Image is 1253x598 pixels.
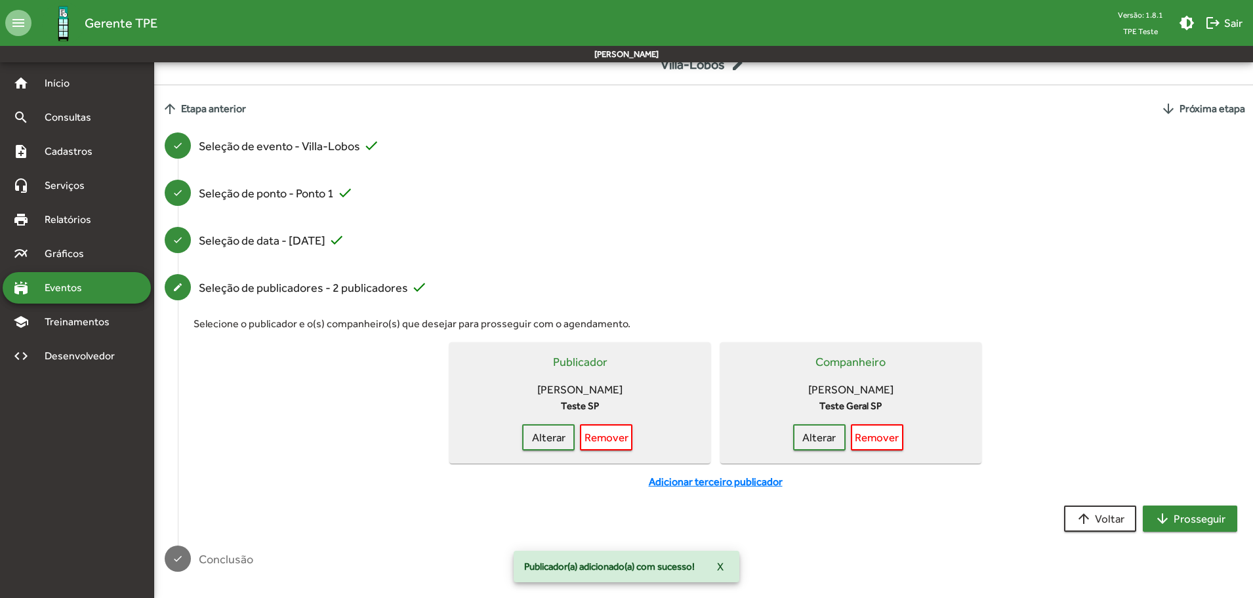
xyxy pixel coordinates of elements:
span: Gráficos [37,246,102,262]
span: Desenvolvedor [37,348,130,364]
button: Alterar [793,424,846,450]
span: Remover [592,426,621,449]
span: Início [37,75,89,91]
mat-icon: done [173,140,183,151]
mat-icon: logout [1205,15,1221,31]
span: X [717,555,724,578]
span: Alterar [805,426,834,449]
mat-icon: code [13,348,29,364]
mat-icon: done [173,235,183,245]
mat-icon: brightness_medium [1179,15,1195,31]
span: Etapa anterior [181,101,246,117]
mat-card-title: Companheiro [815,353,886,370]
span: Voltar [1076,507,1124,530]
span: Relatórios [37,212,108,228]
mat-icon: create [173,282,183,292]
mat-icon: check [363,138,379,153]
mat-icon: arrow_upward [162,101,178,117]
a: Gerente TPE [31,2,157,45]
button: Alterar [522,424,575,450]
span: Sair [1205,11,1243,35]
div: Conclusão [199,550,253,568]
div: Seleção de evento - Villa-Lobos [199,137,379,155]
mat-icon: school [13,314,29,330]
span: Eventos [37,280,100,296]
button: Remover [580,424,632,450]
div: Seleção de publicadores - 2 publicadores [199,279,427,296]
button: Remover [851,424,903,450]
div: Seleção de ponto - Ponto 1 [199,184,353,202]
button: Prosseguir [1143,506,1237,532]
mat-icon: edit [731,56,747,72]
span: Próxima etapa [1180,101,1245,117]
span: [PERSON_NAME] [537,382,623,399]
mat-icon: done [173,553,183,564]
mat-icon: print [13,212,29,228]
span: [PERSON_NAME] [808,382,894,399]
small: Teste SP [537,399,623,413]
span: Villa-Lobos [661,54,724,74]
span: Treinamentos [37,314,125,330]
mat-icon: done [173,188,183,198]
span: Serviços [37,178,102,193]
span: Prosseguir [1155,507,1225,530]
mat-icon: menu [5,10,31,36]
img: Logo [42,2,85,45]
mat-icon: arrow_downward [1161,101,1176,117]
mat-icon: check [329,232,344,248]
span: Adicionar terceiro publicador [649,474,783,490]
small: Teste Geral SP [808,399,894,413]
mat-icon: stadium [13,280,29,296]
button: X [707,555,734,578]
mat-icon: multiline_chart [13,246,29,262]
button: Voltar [1064,506,1136,532]
div: Versão: 1.8.1 [1113,7,1168,23]
mat-icon: home [13,75,29,91]
mat-icon: check [411,279,427,295]
span: Publicador(a) adicionado(a) com sucesso! [524,560,695,573]
mat-icon: search [13,110,29,125]
mat-icon: arrow_downward [1155,511,1170,527]
span: Consultas [37,110,108,125]
span: Cadastros [37,144,110,159]
span: Gerente TPE [85,12,157,33]
div: Selecione o publicador e o(s) companheiro(s) que desejar para prosseguir com o agendamento. [194,316,1237,332]
span: TPE Teste [1113,23,1168,39]
mat-icon: headset_mic [13,178,29,193]
mat-icon: note_add [13,144,29,159]
span: Remover [863,426,892,449]
button: Sair [1200,11,1248,35]
mat-card-title: Publicador [553,353,607,370]
mat-icon: arrow_upward [1076,511,1092,527]
div: Seleção de data - [DATE] [199,231,344,249]
mat-icon: check [337,185,353,201]
span: Alterar [534,426,563,449]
